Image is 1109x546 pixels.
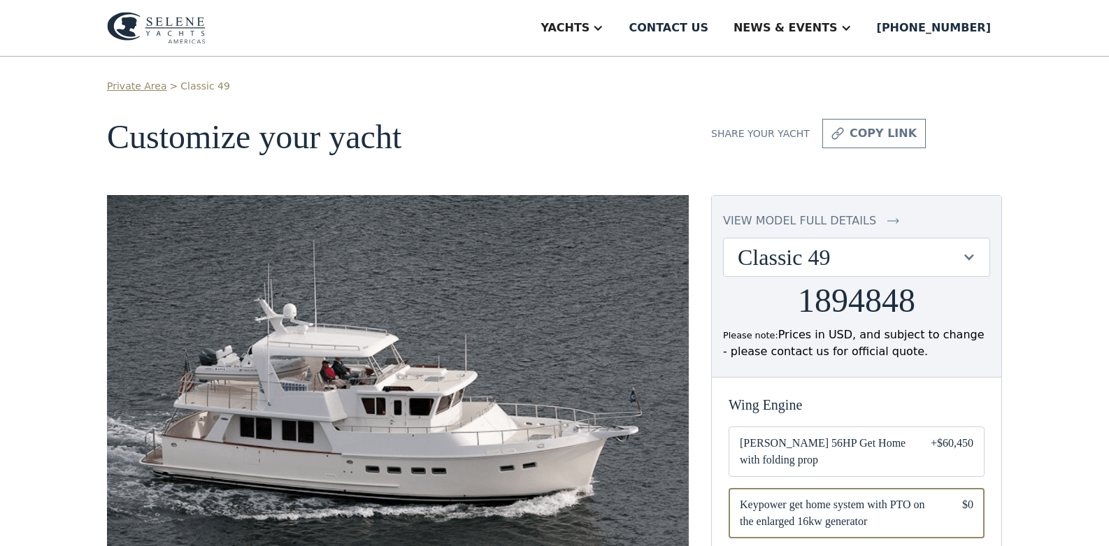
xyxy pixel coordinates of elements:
a: view model full details [723,213,990,229]
span: Keypower get home system with PTO on the enlarged 16kw generator [740,496,940,530]
a: Classic 49 [180,79,230,94]
div: > [169,79,178,94]
div: view model full details [723,213,876,229]
div: Share your yacht [711,127,810,141]
div: copy link [850,125,917,142]
img: icon [831,125,844,142]
span: [PERSON_NAME] 56HP Get Home with folding prop [740,435,908,468]
div: Yachts [541,20,589,36]
img: logo [107,12,206,44]
div: $0 [962,496,973,530]
div: [PHONE_NUMBER] [877,20,991,36]
div: Prices in USD, and subject to change - please contact us for official quote. [723,326,990,360]
a: copy link [822,119,926,148]
span: Please note: [723,330,778,340]
div: Wing Engine [729,394,985,415]
div: Contact us [629,20,708,36]
div: Classic 49 [738,244,961,271]
h2: 1894848 [798,282,915,319]
div: +$60,450 [931,435,973,468]
div: News & EVENTS [734,20,838,36]
h1: Customize your yacht [107,119,689,156]
img: icon [887,213,899,229]
a: Private Area [107,79,166,94]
